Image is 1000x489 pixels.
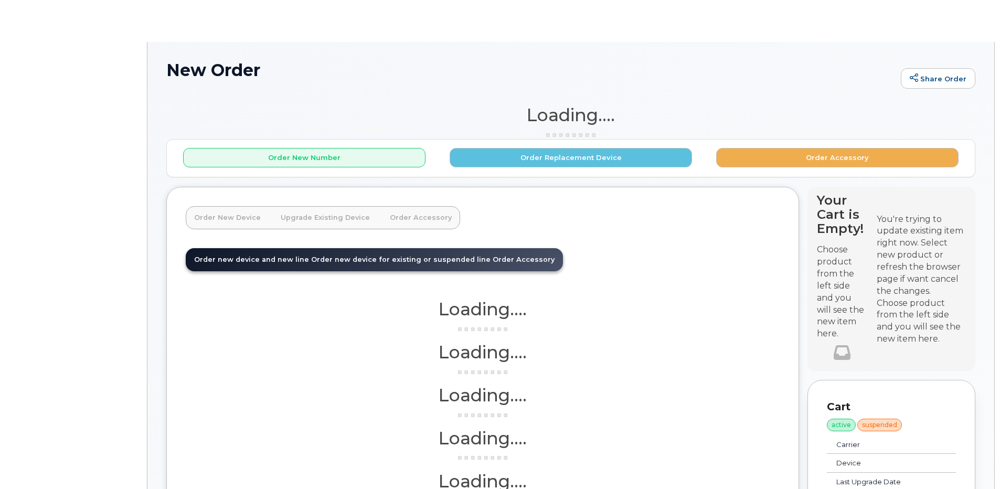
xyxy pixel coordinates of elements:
[456,411,509,419] img: ajax-loader-3a6953c30dc77f0bf724df975f13086db4f4c1262e45940f03d1251963f1bf2e.gif
[901,68,975,89] a: Share Order
[716,148,959,167] button: Order Accessory
[166,61,896,79] h1: New Order
[186,386,780,405] h1: Loading....
[493,256,555,263] span: Order Accessory
[827,454,932,473] td: Device
[450,148,692,167] button: Order Replacement Device
[827,399,956,414] p: Cart
[827,435,932,454] td: Carrier
[545,131,597,139] img: ajax-loader-3a6953c30dc77f0bf724df975f13086db4f4c1262e45940f03d1251963f1bf2e.gif
[877,297,966,345] div: Choose product from the left side and you will see the new item here.
[857,419,902,431] div: suspended
[877,214,966,297] div: You're trying to update existing item right now. Select new product or refresh the browser page i...
[817,193,867,236] h4: Your Cart is Empty!
[194,256,309,263] span: Order new device and new line
[827,419,856,431] div: active
[166,105,975,124] h1: Loading....
[381,206,460,229] a: Order Accessory
[272,206,378,229] a: Upgrade Existing Device
[817,244,867,340] p: Choose product from the left side and you will see the new item here.
[456,325,509,333] img: ajax-loader-3a6953c30dc77f0bf724df975f13086db4f4c1262e45940f03d1251963f1bf2e.gif
[311,256,491,263] span: Order new device for existing or suspended line
[456,368,509,376] img: ajax-loader-3a6953c30dc77f0bf724df975f13086db4f4c1262e45940f03d1251963f1bf2e.gif
[186,300,780,318] h1: Loading....
[183,148,425,167] button: Order New Number
[456,454,509,462] img: ajax-loader-3a6953c30dc77f0bf724df975f13086db4f4c1262e45940f03d1251963f1bf2e.gif
[186,206,269,229] a: Order New Device
[186,429,780,448] h1: Loading....
[186,343,780,362] h1: Loading....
